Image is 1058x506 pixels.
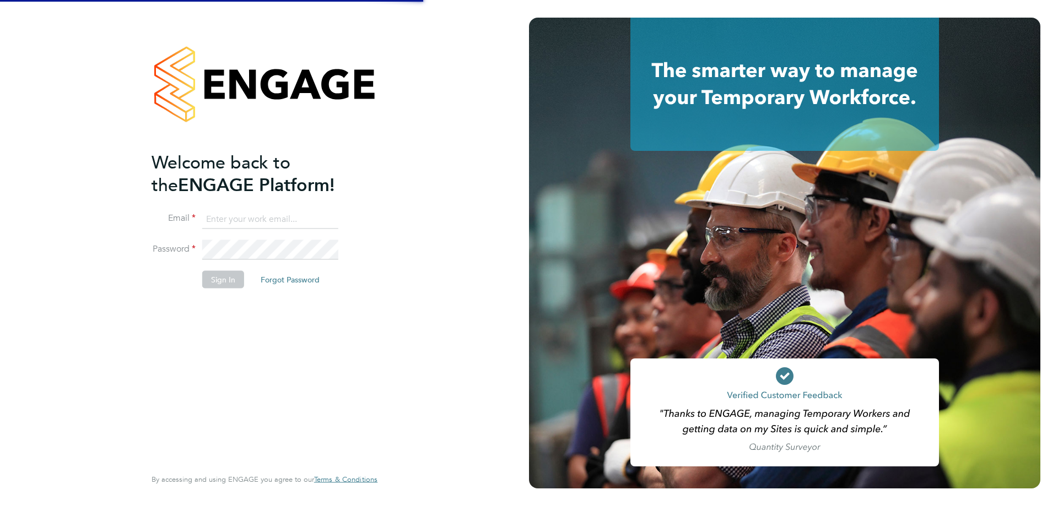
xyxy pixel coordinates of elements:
label: Email [152,213,196,224]
button: Forgot Password [252,271,328,289]
span: By accessing and using ENGAGE you agree to our [152,475,377,484]
span: Welcome back to the [152,151,290,195]
h2: ENGAGE Platform! [152,151,366,196]
label: Password [152,243,196,255]
button: Sign In [202,271,244,289]
input: Enter your work email... [202,209,338,229]
a: Terms & Conditions [314,475,377,484]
